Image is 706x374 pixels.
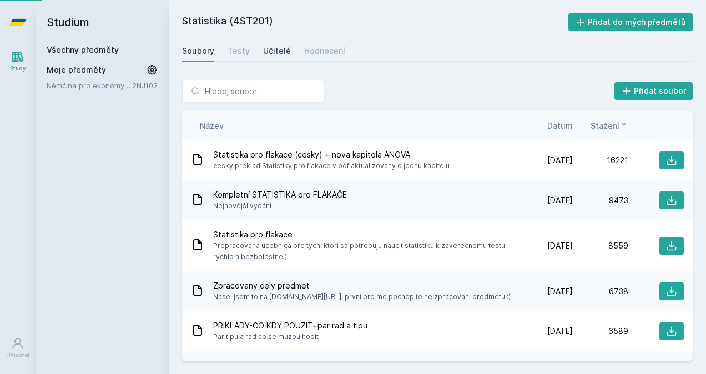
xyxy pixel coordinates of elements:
a: Study [2,44,33,78]
span: SUPER matroš na teoretické otázky z stp [213,360,422,371]
span: [DATE] [547,326,573,337]
span: [DATE] [547,286,573,297]
span: Nasel jsem to na [DOMAIN_NAME][URL], prvni pro me pochopitelne zpracovani predmetu :) [213,291,511,302]
button: Přidat soubor [614,82,693,100]
div: 8559 [573,240,628,251]
span: Kompletní STATISTIKA pro FLÁKAČE [213,189,347,200]
div: 6738 [573,286,628,297]
button: Datum [547,120,573,132]
h2: Statistika (4ST201) [182,13,568,31]
button: Přidat do mých předmětů [568,13,693,31]
span: Nejnovější vydání [213,200,347,211]
input: Hledej soubor [182,80,324,102]
span: Par tipu a rad co se muzou hodit [213,331,367,342]
div: Soubory [182,46,214,57]
div: Testy [228,46,250,57]
span: [DATE] [547,240,573,251]
span: Stažení [591,120,619,132]
div: Učitelé [263,46,291,57]
span: Statistika pro flakace (cesky) + nova kapitola ANOVA [213,149,450,160]
a: Všechny předměty [47,45,119,54]
div: Hodnocení [304,46,345,57]
span: [DATE] [547,195,573,206]
a: Němčina pro ekonomy - základní úroveň 2 (A1/A2) [47,80,132,91]
a: Učitelé [263,40,291,62]
span: PRIKLADY-CO KDY POUZIT+par rad a tipu [213,320,367,331]
span: cesky preklad Statistiky pro flakace v pdf aktualizovany o jednu kapitolu [213,160,450,171]
div: 6589 [573,326,628,337]
span: Statistika pro flakace [213,229,513,240]
button: Název [200,120,224,132]
div: 9473 [573,195,628,206]
a: Testy [228,40,250,62]
div: 16221 [573,155,628,166]
span: Zpracovany cely predmet [213,280,511,291]
span: Prepracovana ucebnica pre tych, ktori sa potrebuju naucit statistiku k zaverecnemu testu rychlo a... [213,240,513,262]
a: Hodnocení [304,40,345,62]
a: 2NJ102 [132,81,158,90]
span: [DATE] [547,155,573,166]
div: Study [10,64,26,73]
div: Uživatel [6,351,29,360]
a: Uživatel [2,331,33,365]
button: Stažení [591,120,628,132]
span: Moje předměty [47,64,106,75]
a: Soubory [182,40,214,62]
